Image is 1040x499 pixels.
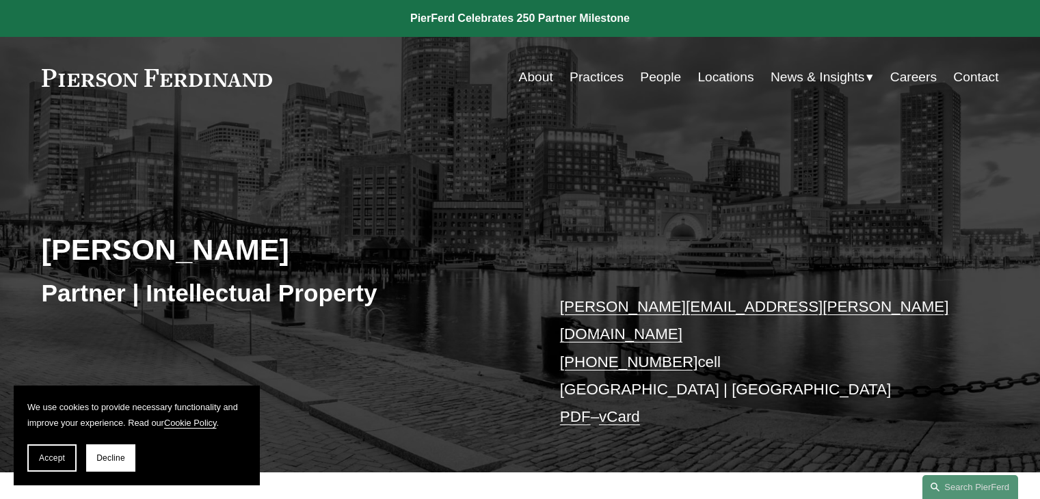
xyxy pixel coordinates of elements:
[96,453,125,463] span: Decline
[39,453,65,463] span: Accept
[42,232,520,267] h2: [PERSON_NAME]
[27,444,77,472] button: Accept
[953,64,998,90] a: Contact
[560,353,698,370] a: [PHONE_NUMBER]
[560,298,949,342] a: [PERSON_NAME][EMAIL_ADDRESS][PERSON_NAME][DOMAIN_NAME]
[560,293,959,431] p: cell [GEOGRAPHIC_DATA] | [GEOGRAPHIC_DATA] –
[164,418,217,428] a: Cookie Policy
[771,66,865,90] span: News & Insights
[570,64,624,90] a: Practices
[27,399,246,431] p: We use cookies to provide necessary functionality and improve your experience. Read our .
[697,64,754,90] a: Locations
[560,408,591,425] a: PDF
[86,444,135,472] button: Decline
[640,64,681,90] a: People
[519,64,553,90] a: About
[42,278,520,308] h3: Partner | Intellectual Property
[771,64,874,90] a: folder dropdown
[922,475,1018,499] a: Search this site
[14,386,260,485] section: Cookie banner
[599,408,640,425] a: vCard
[890,64,937,90] a: Careers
